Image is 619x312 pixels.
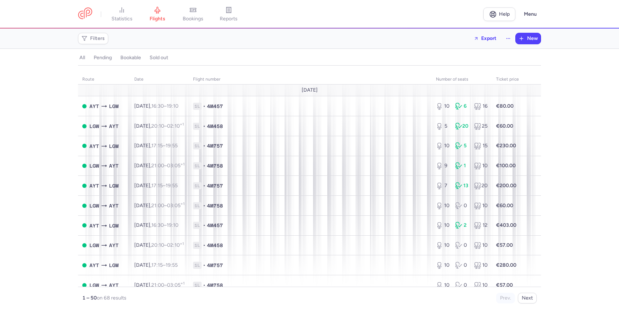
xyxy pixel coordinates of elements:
[496,222,516,228] strong: €403.00
[89,162,99,170] span: LGW
[496,293,515,303] button: Prev.
[89,142,99,150] span: AYT
[207,282,223,289] span: 4M758
[496,203,513,209] strong: €60.00
[207,123,223,130] span: 4M458
[455,242,469,249] div: 0
[518,293,537,303] button: Next
[455,182,469,189] div: 13
[97,295,126,301] span: on 68 results
[474,222,488,229] div: 12
[150,55,168,61] h4: sold out
[207,103,223,110] span: 4M457
[474,262,488,269] div: 10
[302,87,318,93] span: [DATE]
[436,242,449,249] div: 10
[109,162,119,170] span: AYT
[220,16,238,22] span: reports
[134,123,184,129] span: [DATE],
[207,262,223,269] span: 4M757
[193,262,202,269] span: 1L
[89,222,99,230] span: AYT
[166,143,178,149] time: 19:55
[474,242,488,249] div: 10
[151,242,184,248] span: –
[207,222,223,229] span: 4M457
[193,103,202,110] span: 1L
[109,241,119,249] span: AYT
[109,142,119,150] span: LGW
[203,182,206,189] span: •
[203,262,206,269] span: •
[436,182,449,189] div: 7
[492,74,523,85] th: Ticket price
[474,202,488,209] div: 10
[180,241,184,246] sup: +1
[193,162,202,169] span: 1L
[436,262,449,269] div: 10
[90,36,105,41] span: Filters
[436,202,449,209] div: 10
[496,103,514,109] strong: €80.00
[134,183,178,189] span: [DATE],
[167,282,184,288] time: 03:05
[203,242,206,249] span: •
[474,182,488,189] div: 20
[109,182,119,190] span: LGW
[89,281,99,289] span: LGW
[120,55,141,61] h4: bookable
[496,242,513,248] strong: €57.00
[455,202,469,209] div: 0
[151,262,178,268] span: –
[78,33,108,44] button: Filters
[455,103,469,110] div: 6
[151,143,163,149] time: 17:15
[151,143,178,149] span: –
[151,262,163,268] time: 17:15
[516,33,541,44] button: New
[109,122,119,130] span: AYT
[455,142,469,149] div: 5
[134,262,178,268] span: [DATE],
[109,202,119,210] span: AYT
[151,183,178,189] span: –
[167,123,184,129] time: 02:10
[180,122,184,127] sup: +1
[496,143,516,149] strong: €230.00
[211,6,246,22] a: reports
[104,6,140,22] a: statistics
[520,7,541,21] button: Menu
[175,6,211,22] a: bookings
[89,182,99,190] span: AYT
[79,55,85,61] h4: all
[82,295,97,301] strong: 1 – 50
[432,74,492,85] th: number of seats
[436,142,449,149] div: 10
[166,262,178,268] time: 19:55
[167,222,178,228] time: 19:10
[474,123,488,130] div: 25
[140,6,175,22] a: flights
[151,203,184,209] span: –
[203,123,206,130] span: •
[193,222,202,229] span: 1L
[203,162,206,169] span: •
[455,162,469,169] div: 1
[109,281,119,289] span: AYT
[474,142,488,149] div: 15
[151,103,164,109] time: 16:30
[134,282,184,288] span: [DATE],
[151,103,178,109] span: –
[151,282,184,288] span: –
[203,103,206,110] span: •
[130,74,189,85] th: date
[94,55,112,61] h4: pending
[436,103,449,110] div: 10
[78,74,130,85] th: route
[527,36,538,41] span: New
[78,7,92,21] a: CitizenPlane red outlined logo
[193,202,202,209] span: 1L
[455,262,469,269] div: 0
[167,203,184,209] time: 03:05
[134,163,184,169] span: [DATE],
